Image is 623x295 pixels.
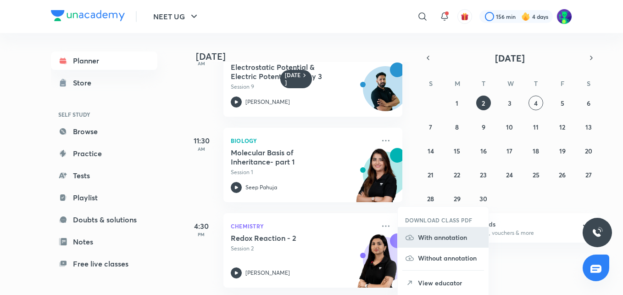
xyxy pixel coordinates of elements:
[51,51,157,70] a: Planner
[450,143,464,158] button: September 15, 2025
[423,143,438,158] button: September 14, 2025
[51,255,157,273] a: Free live classes
[455,123,459,131] abbr: September 8, 2025
[51,74,157,92] a: Store
[245,183,277,192] p: Seep Pahuja
[428,170,434,179] abbr: September 21, 2025
[476,167,491,182] button: September 23, 2025
[423,119,438,134] button: September 7, 2025
[450,96,464,110] button: September 1, 2025
[51,144,157,163] a: Practice
[482,99,485,108] abbr: September 2, 2025
[457,229,570,237] p: Win a laptop, vouchers & more
[454,194,461,203] abbr: September 29, 2025
[352,148,402,211] img: unacademy
[418,233,481,242] p: With annotation
[73,77,97,88] div: Store
[480,170,487,179] abbr: September 23, 2025
[555,167,570,182] button: September 26, 2025
[183,146,220,152] p: AM
[456,99,458,108] abbr: September 1, 2025
[506,123,513,131] abbr: September 10, 2025
[585,147,592,155] abbr: September 20, 2025
[533,123,539,131] abbr: September 11, 2025
[534,99,538,108] abbr: September 4, 2025
[231,168,375,176] p: Session 1
[559,123,565,131] abbr: September 12, 2025
[423,167,438,182] button: September 21, 2025
[502,96,517,110] button: September 3, 2025
[183,135,220,146] h5: 11:30
[231,62,345,81] h5: Electrostatic Potential & Electric Potential Energy 3
[587,79,590,88] abbr: Saturday
[450,167,464,182] button: September 22, 2025
[183,221,220,232] h5: 4:30
[476,119,491,134] button: September 9, 2025
[495,52,525,64] span: [DATE]
[455,79,460,88] abbr: Monday
[423,191,438,206] button: September 28, 2025
[555,119,570,134] button: September 12, 2025
[231,244,375,253] p: Session 2
[51,166,157,185] a: Tests
[555,143,570,158] button: September 19, 2025
[506,147,512,155] abbr: September 17, 2025
[231,221,375,232] p: Chemistry
[585,123,592,131] abbr: September 13, 2025
[454,147,460,155] abbr: September 15, 2025
[592,227,603,238] img: ttu
[418,253,481,263] p: Without annotation
[231,148,345,166] h5: Molecular Basis of Inheritance- part 1
[507,79,514,88] abbr: Wednesday
[528,167,543,182] button: September 25, 2025
[183,61,220,66] p: AM
[51,188,157,207] a: Playlist
[363,71,407,115] img: Avatar
[556,9,572,24] img: Kaushiki Srivastava
[479,194,487,203] abbr: September 30, 2025
[502,167,517,182] button: September 24, 2025
[476,96,491,110] button: September 2, 2025
[561,79,564,88] abbr: Friday
[457,219,570,229] h6: Refer friends
[51,107,157,122] h6: SELF STUDY
[528,119,543,134] button: September 11, 2025
[418,278,481,288] p: View educator
[533,147,539,155] abbr: September 18, 2025
[231,135,375,146] p: Biology
[559,170,566,179] abbr: September 26, 2025
[480,147,487,155] abbr: September 16, 2025
[528,96,543,110] button: September 4, 2025
[581,143,596,158] button: September 20, 2025
[148,7,205,26] button: NEET UG
[528,143,543,158] button: September 18, 2025
[285,72,301,86] h6: [DATE]
[196,51,412,62] h4: [DATE]
[561,99,564,108] abbr: September 5, 2025
[434,51,585,64] button: [DATE]
[450,119,464,134] button: September 8, 2025
[581,119,596,134] button: September 13, 2025
[457,9,472,24] button: avatar
[587,99,590,108] abbr: September 6, 2025
[405,216,473,224] h6: DOWNLOAD CLASS PDF
[506,170,513,179] abbr: September 24, 2025
[559,147,566,155] abbr: September 19, 2025
[429,79,433,88] abbr: Sunday
[581,167,596,182] button: September 27, 2025
[476,143,491,158] button: September 16, 2025
[231,83,375,91] p: Session 9
[476,191,491,206] button: September 30, 2025
[508,99,512,108] abbr: September 3, 2025
[534,79,538,88] abbr: Thursday
[51,10,125,21] img: Company Logo
[51,210,157,229] a: Doubts & solutions
[427,194,434,203] abbr: September 28, 2025
[428,147,434,155] abbr: September 14, 2025
[245,269,290,277] p: [PERSON_NAME]
[521,12,530,21] img: streak
[51,122,157,141] a: Browse
[502,143,517,158] button: September 17, 2025
[482,79,485,88] abbr: Tuesday
[231,233,345,243] h5: Redox Reaction - 2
